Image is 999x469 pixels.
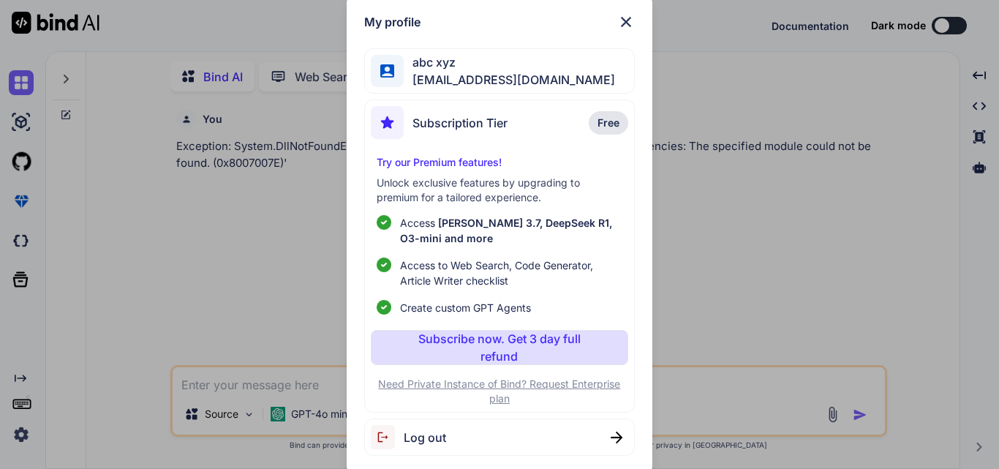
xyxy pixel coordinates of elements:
p: Try our Premium features! [377,155,622,170]
img: subscription [371,106,404,139]
img: profile [380,64,394,78]
span: Subscription Tier [412,114,508,132]
span: [PERSON_NAME] 3.7, DeepSeek R1, O3-mini and more [400,217,612,244]
span: abc xyz [404,53,615,71]
p: Access [400,215,622,246]
img: close [611,432,622,443]
img: checklist [377,258,391,272]
h1: My profile [364,13,421,31]
img: logout [371,425,404,449]
img: checklist [377,215,391,230]
img: close [617,13,635,31]
p: Need Private Instance of Bind? Request Enterprise plan [371,377,627,406]
span: [EMAIL_ADDRESS][DOMAIN_NAME] [404,71,615,89]
span: Access to Web Search, Code Generator, Article Writer checklist [400,258,622,288]
p: Unlock exclusive features by upgrading to premium for a tailored experience. [377,176,622,205]
span: Create custom GPT Agents [400,300,531,315]
img: checklist [377,300,391,315]
span: Free [597,116,619,130]
p: Subscribe now. Get 3 day full refund [399,330,599,365]
button: Subscribe now. Get 3 day full refund [371,330,627,365]
span: Log out [404,429,446,446]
